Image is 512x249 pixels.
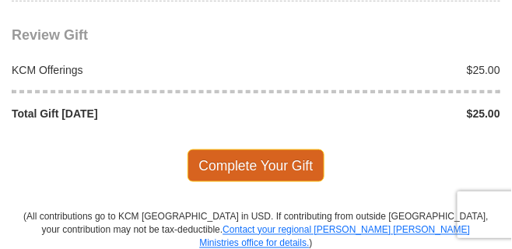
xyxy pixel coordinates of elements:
[4,106,257,121] div: Total Gift [DATE]
[188,149,325,182] span: Complete Your Gift
[199,225,470,249] a: Contact your regional [PERSON_NAME] [PERSON_NAME] Ministries office for details.
[12,27,88,43] span: Review Gift
[256,62,509,78] div: $25.00
[256,106,509,121] div: $25.00
[4,62,257,78] div: KCM Offerings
